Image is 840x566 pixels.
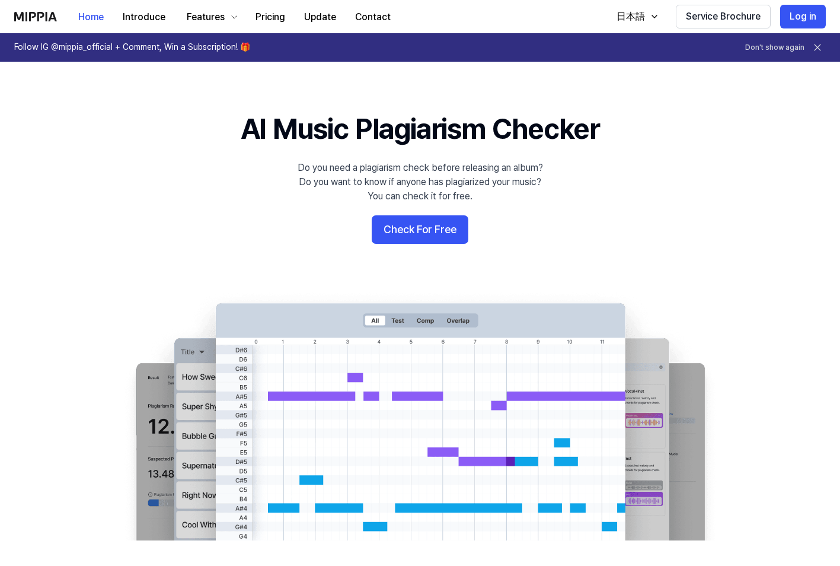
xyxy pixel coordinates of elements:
[246,5,295,29] button: Pricing
[184,10,227,24] div: Features
[69,1,113,33] a: Home
[14,42,250,53] h1: Follow IG @mippia_official + Comment, Win a Subscription! 🎁
[605,5,666,28] button: 日本語
[112,291,729,540] img: main Image
[346,5,400,29] button: Contact
[780,5,826,28] button: Log in
[295,1,346,33] a: Update
[298,161,543,203] div: Do you need a plagiarism check before releasing an album? Do you want to know if anyone has plagi...
[614,9,647,24] div: 日本語
[372,215,468,244] button: Check For Free
[14,12,57,21] img: logo
[113,5,175,29] button: Introduce
[241,109,599,149] h1: AI Music Plagiarism Checker
[295,5,346,29] button: Update
[69,5,113,29] button: Home
[175,5,246,29] button: Features
[676,5,771,28] button: Service Brochure
[745,43,804,53] button: Don't show again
